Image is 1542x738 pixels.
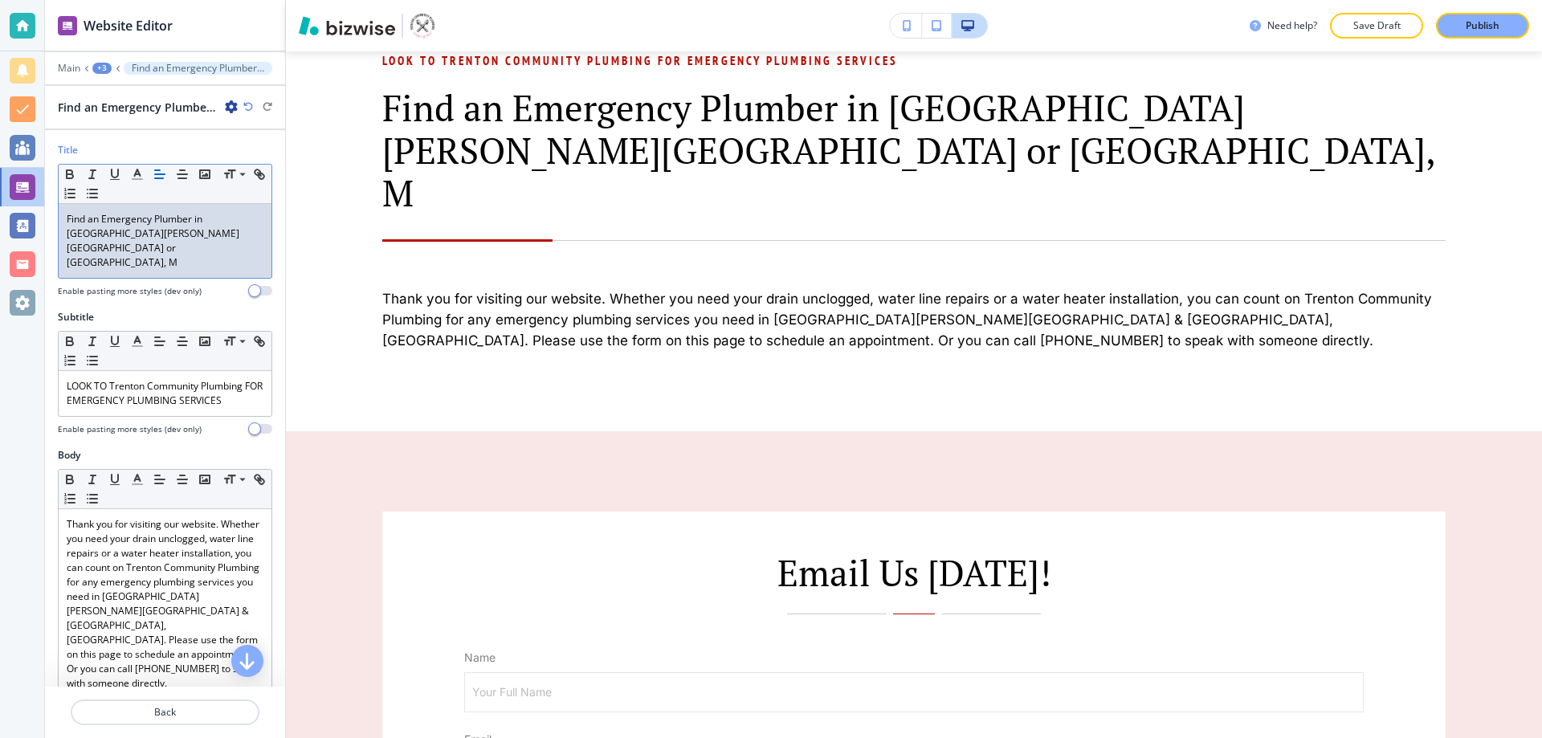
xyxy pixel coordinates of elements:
[464,552,1364,594] p: Email Us [DATE]!
[84,16,173,35] h2: Website Editor
[1330,13,1423,39] button: Save Draft
[132,63,264,74] p: Find an Emergency Plumber in [GEOGRAPHIC_DATA][PERSON_NAME][GEOGRAPHIC_DATA] or [GEOGRAPHIC_DATA], M
[1351,18,1402,33] p: Save Draft
[58,16,77,35] img: editor icon
[124,62,272,75] button: Find an Emergency Plumber in [GEOGRAPHIC_DATA][PERSON_NAME][GEOGRAPHIC_DATA] or [GEOGRAPHIC_DATA], M
[58,423,202,435] h4: Enable pasting more styles (dev only)
[92,63,112,74] button: +3
[1466,18,1499,33] p: Publish
[67,212,263,270] p: Find an Emergency Plumber in [GEOGRAPHIC_DATA][PERSON_NAME][GEOGRAPHIC_DATA] or [GEOGRAPHIC_DATA], M
[382,51,1446,71] p: LOOK TO Trenton Community Plumbing FOR EMERGENCY PLUMBING SERVICES
[67,517,263,691] p: Thank you for visiting our website. Whether you need your drain unclogged, water line repairs or ...
[58,448,80,463] h2: Body
[382,87,1446,214] p: Find an Emergency Plumber in [GEOGRAPHIC_DATA][PERSON_NAME][GEOGRAPHIC_DATA] or [GEOGRAPHIC_DATA], M
[299,16,395,35] img: Bizwise Logo
[464,650,1364,666] p: Name
[58,63,80,74] button: Main
[58,143,78,157] h2: Title
[382,288,1446,351] p: Thank you for visiting our website. Whether you need your drain unclogged, water line repairs or ...
[71,699,259,725] button: Back
[58,99,218,116] h2: Find an Emergency Plumber in [GEOGRAPHIC_DATA][PERSON_NAME][GEOGRAPHIC_DATA] or [GEOGRAPHIC_DATA], M
[1267,18,1317,33] h3: Need help?
[72,705,258,720] p: Back
[410,13,435,39] img: Your Logo
[67,379,263,408] p: LOOK TO Trenton Community Plumbing FOR EMERGENCY PLUMBING SERVICES
[58,285,202,297] h4: Enable pasting more styles (dev only)
[58,310,94,324] h2: Subtitle
[1436,13,1529,39] button: Publish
